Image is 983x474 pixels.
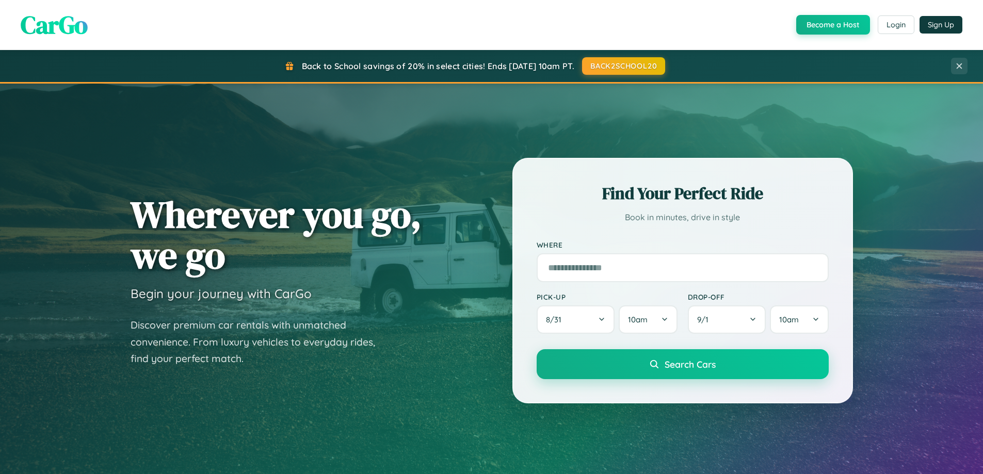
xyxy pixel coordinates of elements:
label: Pick-up [537,292,678,301]
button: 10am [770,305,828,334]
h1: Wherever you go, we go [131,194,422,275]
span: 10am [779,315,799,324]
span: 9 / 1 [697,315,714,324]
button: Search Cars [537,349,829,379]
p: Discover premium car rentals with unmatched convenience. From luxury vehicles to everyday rides, ... [131,317,389,367]
button: Login [878,15,914,34]
button: 10am [619,305,677,334]
span: 8 / 31 [546,315,567,324]
button: BACK2SCHOOL20 [582,57,665,75]
label: Where [537,240,829,249]
p: Book in minutes, drive in style [537,210,829,225]
h2: Find Your Perfect Ride [537,182,829,205]
button: 9/1 [688,305,766,334]
button: 8/31 [537,305,615,334]
span: CarGo [21,8,88,42]
label: Drop-off [688,292,829,301]
button: Become a Host [796,15,870,35]
h3: Begin your journey with CarGo [131,286,312,301]
span: Back to School savings of 20% in select cities! Ends [DATE] 10am PT. [302,61,574,71]
button: Sign Up [920,16,962,34]
span: Search Cars [665,358,716,370]
span: 10am [628,315,648,324]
